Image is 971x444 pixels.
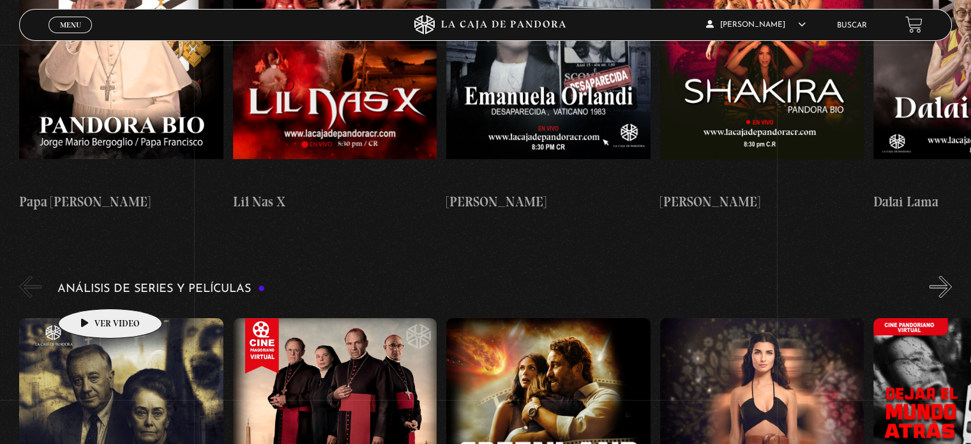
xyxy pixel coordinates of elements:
[56,32,86,41] span: Cerrar
[19,275,41,298] button: Previous
[930,275,952,298] button: Next
[837,22,867,29] a: Buscar
[60,21,81,29] span: Menu
[660,192,864,212] h4: [PERSON_NAME]
[233,192,437,212] h4: Lil Nas X
[905,16,922,33] a: View your shopping cart
[446,192,650,212] h4: [PERSON_NAME]
[706,21,806,29] span: [PERSON_NAME]
[19,192,223,212] h4: Papa [PERSON_NAME]
[57,282,265,295] h3: Análisis de series y películas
